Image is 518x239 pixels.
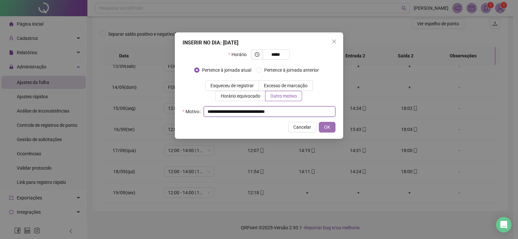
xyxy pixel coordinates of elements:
span: Outro motivo [270,93,297,99]
span: Excesso de marcação [264,83,308,88]
label: Horário [228,49,251,60]
span: Pertence à jornada anterior [262,66,321,74]
div: Open Intercom Messenger [496,217,512,233]
button: OK [319,122,335,132]
button: Close [329,36,339,47]
span: Esqueceu de registrar [210,83,254,88]
button: Cancelar [288,122,316,132]
span: OK [324,124,330,131]
span: Pertence à jornada atual [199,66,254,74]
span: Horário equivocado [221,93,260,99]
span: Cancelar [293,124,311,131]
div: INSERIR NO DIA : [DATE] [183,39,335,47]
span: clock-circle [255,52,259,57]
span: close [332,39,337,44]
label: Motivo [183,106,204,117]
